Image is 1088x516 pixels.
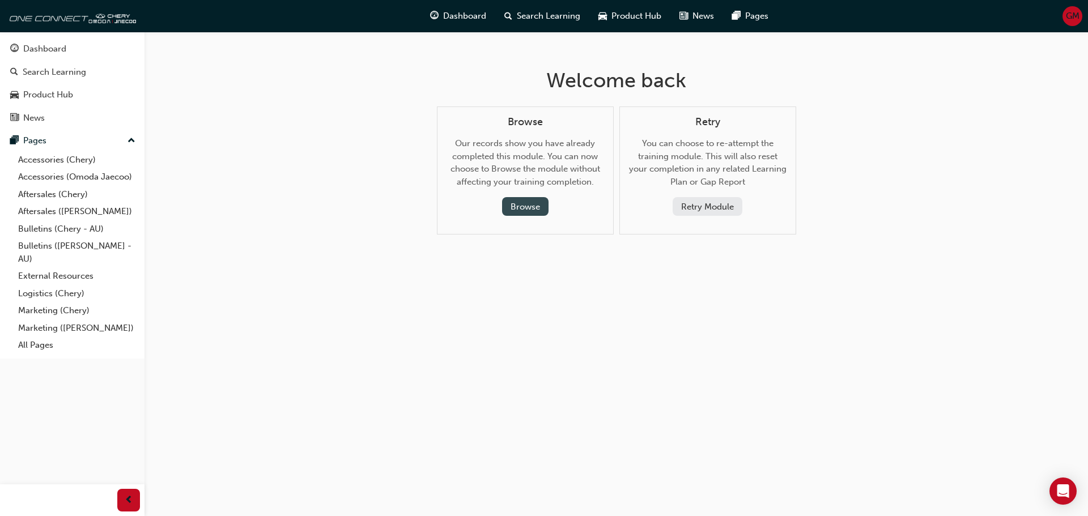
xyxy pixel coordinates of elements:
span: news-icon [10,113,19,123]
button: Pages [5,130,140,151]
span: guage-icon [430,9,439,23]
a: Logistics (Chery) [14,285,140,302]
span: pages-icon [10,136,19,146]
a: Bulletins ([PERSON_NAME] - AU) [14,237,140,267]
a: All Pages [14,336,140,354]
div: You can choose to re-attempt the training module. This will also reset your completion in any rel... [629,116,787,216]
span: pages-icon [732,9,741,23]
div: Search Learning [23,66,86,79]
button: Browse [502,197,549,216]
button: Retry Module [673,197,742,216]
span: Dashboard [443,10,486,23]
div: Dashboard [23,42,66,56]
span: Pages [745,10,768,23]
div: News [23,112,45,125]
a: Aftersales (Chery) [14,186,140,203]
span: Search Learning [517,10,580,23]
h1: Welcome back [437,68,796,93]
div: Product Hub [23,88,73,101]
a: Search Learning [5,62,140,83]
a: car-iconProduct Hub [589,5,670,28]
a: Bulletins (Chery - AU) [14,220,140,238]
span: Product Hub [611,10,661,23]
span: search-icon [10,67,18,78]
h4: Browse [447,116,604,129]
a: External Resources [14,267,140,285]
a: news-iconNews [670,5,723,28]
h4: Retry [629,116,787,129]
button: DashboardSearch LearningProduct HubNews [5,36,140,130]
a: pages-iconPages [723,5,777,28]
span: car-icon [10,90,19,100]
span: up-icon [127,134,135,148]
span: search-icon [504,9,512,23]
a: Marketing ([PERSON_NAME]) [14,319,140,337]
a: Accessories (Omoda Jaecoo) [14,168,140,186]
a: News [5,108,140,129]
a: search-iconSearch Learning [495,5,589,28]
span: car-icon [598,9,607,23]
a: Product Hub [5,84,140,105]
button: GM [1062,6,1082,26]
div: Open Intercom Messenger [1049,477,1077,505]
img: oneconnect [6,5,136,27]
a: Marketing (Chery) [14,302,140,319]
span: news-icon [679,9,688,23]
span: GM [1066,10,1079,23]
span: guage-icon [10,44,19,54]
a: Dashboard [5,39,140,59]
span: News [692,10,714,23]
div: Pages [23,134,46,147]
a: guage-iconDashboard [421,5,495,28]
a: Accessories (Chery) [14,151,140,169]
span: prev-icon [125,493,133,508]
a: Aftersales ([PERSON_NAME]) [14,203,140,220]
div: Our records show you have already completed this module. You can now choose to Browse the module ... [447,116,604,216]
